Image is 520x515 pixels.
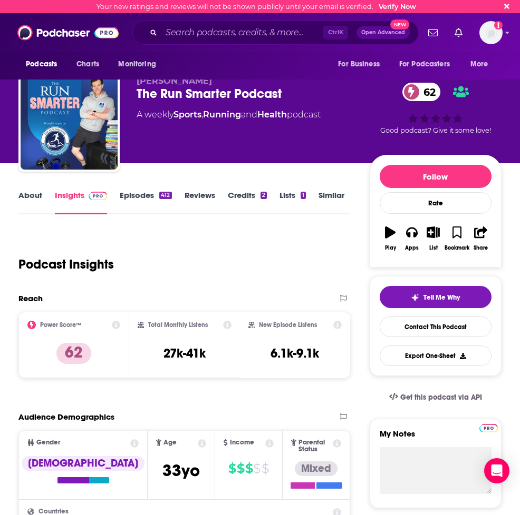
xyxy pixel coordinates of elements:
[55,190,107,214] a: InsightsPodchaser Pro
[474,245,488,251] div: Share
[245,460,253,477] span: $
[470,220,492,257] button: Share
[161,24,323,41] input: Search podcasts, credits, & more...
[379,3,416,11] a: Verify Now
[479,21,503,44] span: Logged in as BretAita
[159,192,171,199] div: 412
[385,245,396,251] div: Play
[429,245,438,251] div: List
[479,21,503,44] img: User Profile
[120,190,171,214] a: Episodes412
[40,321,81,329] h2: Power Score™
[185,190,215,214] a: Reviews
[479,21,503,44] button: Show profile menu
[18,412,114,422] h2: Audience Demographics
[380,192,492,214] div: Rate
[405,245,419,251] div: Apps
[228,460,236,477] span: $
[262,460,269,477] span: $
[132,21,419,45] div: Search podcasts, credits, & more...
[422,220,444,257] button: List
[380,316,492,337] a: Contact This Podcast
[259,321,317,329] h2: New Episode Listens
[381,384,490,410] a: Get this podcast via API
[70,54,105,74] a: Charts
[111,54,169,74] button: open menu
[257,110,287,120] a: Health
[413,83,441,101] span: 62
[380,286,492,308] button: tell me why sparkleTell Me Why
[162,460,200,481] span: 33 yo
[380,429,492,447] label: My Notes
[237,460,244,477] span: $
[392,54,465,74] button: open menu
[494,21,503,29] svg: Email not verified
[38,508,69,515] span: Countries
[390,19,409,29] span: New
[338,57,380,72] span: For Business
[295,461,338,476] div: Mixed
[370,76,502,141] div: 62Good podcast? Give it some love!
[380,165,492,188] button: Follow
[380,220,401,257] button: Play
[201,110,203,120] span: ,
[484,458,509,483] div: Open Intercom Messenger
[18,256,114,272] h1: Podcast Insights
[479,422,498,432] a: Pro website
[301,192,306,199] div: 1
[137,76,212,86] span: [PERSON_NAME]
[18,293,43,303] h2: Reach
[450,24,467,42] a: Show notifications dropdown
[89,192,107,200] img: Podchaser Pro
[463,54,502,74] button: open menu
[230,439,254,446] span: Income
[323,26,348,39] span: Ctrl K
[118,57,156,72] span: Monitoring
[163,345,206,361] h3: 27k-41k
[280,190,306,214] a: Lists1
[319,190,344,214] a: Similar
[271,345,319,361] h3: 6.1k-9.1k
[203,110,241,120] a: Running
[445,245,469,251] div: Bookmark
[137,108,321,121] div: A weekly podcast
[76,57,99,72] span: Charts
[402,83,441,101] a: 62
[423,293,460,302] span: Tell Me Why
[261,192,267,199] div: 2
[298,439,331,453] span: Parental Status
[401,220,423,257] button: Apps
[357,26,410,39] button: Open AdvancedNew
[97,3,416,11] div: Your new ratings and reviews will not be shown publicly until your email is verified.
[361,30,405,35] span: Open Advanced
[241,110,257,120] span: and
[36,439,60,446] span: Gender
[148,321,208,329] h2: Total Monthly Listens
[18,190,42,214] a: About
[380,345,492,366] button: Export One-Sheet
[56,343,91,364] p: 62
[21,73,118,170] img: The Run Smarter Podcast
[470,57,488,72] span: More
[17,23,119,43] img: Podchaser - Follow, Share and Rate Podcasts
[400,393,482,402] span: Get this podcast via API
[18,54,71,74] button: open menu
[411,293,419,302] img: tell me why sparkle
[399,57,450,72] span: For Podcasters
[26,57,57,72] span: Podcasts
[163,439,177,446] span: Age
[424,24,442,42] a: Show notifications dropdown
[228,190,267,214] a: Credits2
[331,54,393,74] button: open menu
[22,456,145,471] div: [DEMOGRAPHIC_DATA]
[380,126,491,134] span: Good podcast? Give it some love!
[444,220,470,257] button: Bookmark
[174,110,201,120] a: Sports
[253,460,261,477] span: $
[479,424,498,432] img: Podchaser Pro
